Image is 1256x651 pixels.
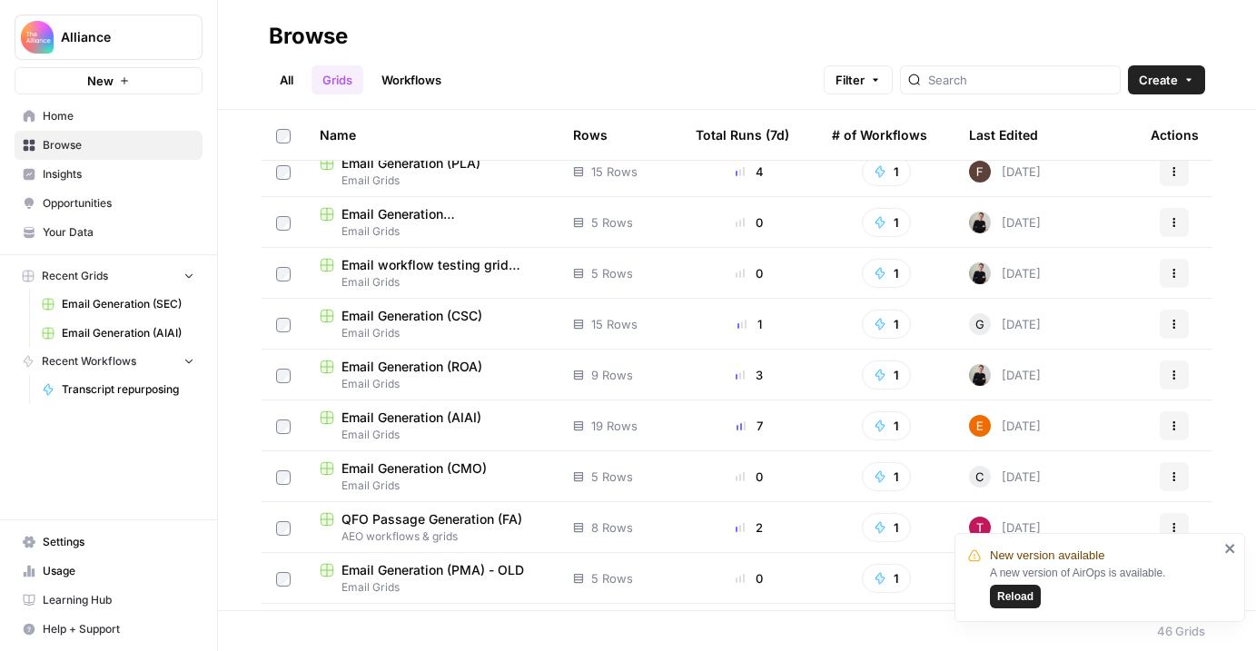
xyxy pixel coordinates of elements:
[341,205,544,223] span: Email Generation ([GEOGRAPHIC_DATA])
[43,621,194,637] span: Help + Support
[591,569,633,587] span: 5 Rows
[42,268,108,284] span: Recent Grids
[62,296,194,312] span: Email Generation (SEC)
[15,586,203,615] a: Learning Hub
[15,348,203,375] button: Recent Workflows
[371,65,452,94] a: Workflows
[43,195,194,212] span: Opportunities
[320,154,544,189] a: Email Generation (PLA)Email Grids
[969,313,1041,335] div: [DATE]
[320,110,544,160] div: Name
[15,131,203,160] a: Browse
[62,381,194,398] span: Transcript repurposing
[997,588,1033,605] span: Reload
[341,307,482,325] span: Email Generation (CSC)
[43,137,194,153] span: Browse
[862,157,911,186] button: 1
[320,358,544,392] a: Email Generation (ROA)Email Grids
[320,459,544,494] a: Email Generation (CMO)Email Grids
[34,319,203,348] a: Email Generation (AIAI)
[320,173,544,189] span: Email Grids
[43,166,194,182] span: Insights
[969,415,1041,437] div: [DATE]
[591,163,638,181] span: 15 Rows
[1157,622,1205,640] div: 46 Grids
[15,102,203,131] a: Home
[320,274,544,291] span: Email Grids
[87,72,114,90] span: New
[341,561,524,579] span: Email Generation (PMA) - OLD
[969,517,991,538] img: dlzs0jrhnnjq7lmdizz9fbkpsjjw
[15,15,203,60] button: Workspace: Alliance
[975,468,984,486] span: C
[15,189,203,218] a: Opportunities
[43,224,194,241] span: Your Data
[862,310,911,339] button: 1
[320,307,544,341] a: Email Generation (CSC)Email Grids
[862,462,911,491] button: 1
[969,466,1041,488] div: [DATE]
[836,71,865,89] span: Filter
[696,417,803,435] div: 7
[269,22,348,51] div: Browse
[320,376,544,392] span: Email Grids
[591,417,638,435] span: 19 Rows
[969,364,1041,386] div: [DATE]
[320,579,544,596] span: Email Grids
[969,212,1041,233] div: [DATE]
[969,161,991,182] img: ehk4tiupxxmovik5q93f2vi35fzq
[696,468,803,486] div: 0
[969,364,991,386] img: rzyuksnmva7rad5cmpd7k6b2ndco
[696,569,803,587] div: 0
[15,262,203,290] button: Recent Grids
[1224,541,1237,556] button: close
[43,563,194,579] span: Usage
[341,358,482,376] span: Email Generation (ROA)
[928,71,1113,89] input: Search
[15,67,203,94] button: New
[61,28,171,46] span: Alliance
[591,518,633,537] span: 8 Rows
[990,585,1041,608] button: Reload
[990,565,1219,608] div: A new version of AirOps is available.
[21,21,54,54] img: Alliance Logo
[341,256,544,274] span: Email workflow testing grid (PLEASE TRY)
[269,65,304,94] a: All
[862,208,911,237] button: 1
[43,534,194,550] span: Settings
[15,615,203,644] button: Help + Support
[15,557,203,586] a: Usage
[969,110,1038,160] div: Last Edited
[341,510,522,528] span: QFO Passage Generation (FA)
[320,409,544,443] a: Email Generation (AIAI)Email Grids
[990,547,1104,565] span: New version available
[320,256,544,291] a: Email workflow testing grid (PLEASE TRY)Email Grids
[591,468,633,486] span: 5 Rows
[591,366,633,384] span: 9 Rows
[969,262,1041,284] div: [DATE]
[312,65,363,94] a: Grids
[591,315,638,333] span: 15 Rows
[320,561,544,596] a: Email Generation (PMA) - OLDEmail Grids
[824,65,893,94] button: Filter
[862,513,911,542] button: 1
[591,213,633,232] span: 5 Rows
[862,259,911,288] button: 1
[696,213,803,232] div: 0
[969,161,1041,182] div: [DATE]
[862,564,911,593] button: 1
[969,262,991,284] img: rzyuksnmva7rad5cmpd7k6b2ndco
[862,411,911,440] button: 1
[696,518,803,537] div: 2
[696,264,803,282] div: 0
[696,315,803,333] div: 1
[320,478,544,494] span: Email Grids
[862,360,911,390] button: 1
[969,212,991,233] img: rzyuksnmva7rad5cmpd7k6b2ndco
[1128,65,1205,94] button: Create
[34,375,203,404] a: Transcript repurposing
[1139,71,1178,89] span: Create
[1151,110,1199,160] div: Actions
[975,315,984,333] span: G
[320,205,544,240] a: Email Generation ([GEOGRAPHIC_DATA])Email Grids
